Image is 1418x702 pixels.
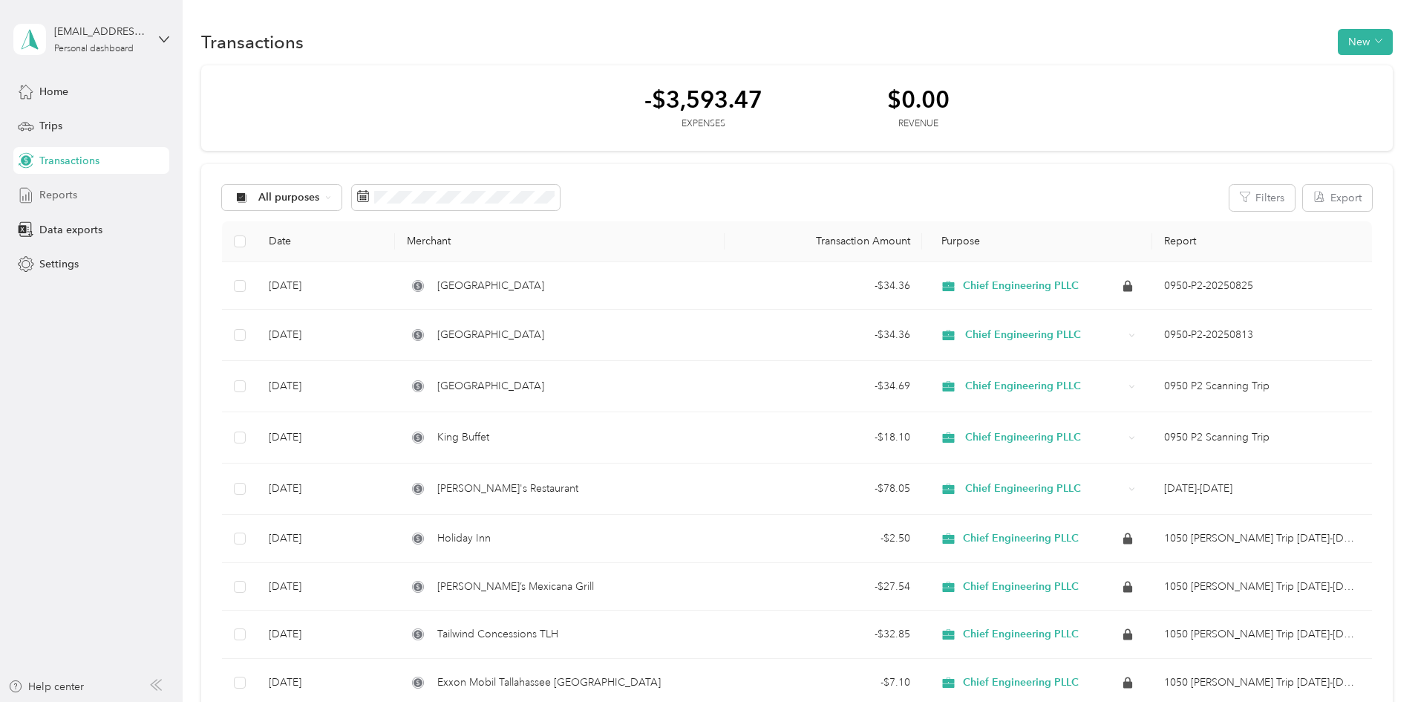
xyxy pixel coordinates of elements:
div: Revenue [887,117,950,131]
span: Settings [39,256,79,272]
button: Help center [8,679,84,695]
td: 1050 GP Hosford Trip April 22-23, 2025 [1152,563,1372,611]
button: New [1338,29,1393,55]
span: Chief Engineering PLLC [965,429,1123,446]
span: Holiday Inn [437,530,491,547]
td: [DATE] [257,310,395,361]
span: Chief Engineering PLLC [963,628,1079,641]
span: [GEOGRAPHIC_DATA] [437,327,544,343]
td: [DATE] [257,464,395,515]
div: -$3,593.47 [644,86,762,112]
div: - $2.50 [736,530,910,547]
span: [PERSON_NAME]’s Mexicana Grill [437,579,594,595]
span: [GEOGRAPHIC_DATA] [437,378,544,394]
span: Chief Engineering PLLC [965,378,1123,394]
span: Chief Engineering PLLC [965,327,1123,343]
th: Merchant [395,221,724,262]
div: - $32.85 [736,626,910,643]
span: Purpose [934,235,981,247]
th: Transaction Amount [725,221,922,262]
td: [DATE] [257,412,395,464]
td: [DATE] [257,515,395,563]
span: [GEOGRAPHIC_DATA] [437,278,544,294]
span: All purposes [258,192,320,203]
button: Filters [1229,185,1295,211]
span: Chief Engineering PLLC [965,481,1123,497]
span: Chief Engineering PLLC [963,532,1079,545]
span: Home [39,84,68,100]
div: Expenses [644,117,762,131]
th: Date [257,221,395,262]
div: - $78.05 [736,481,910,497]
span: Chief Engineering PLLC [963,676,1079,689]
td: 1130-1131 [1152,464,1372,515]
td: 0950 P2 Scanning Trip [1152,412,1372,464]
div: $0.00 [887,86,950,112]
div: Personal dashboard [54,45,134,53]
span: Reports [39,187,77,203]
h1: Transactions [201,34,304,50]
div: - $27.54 [736,579,910,595]
td: 1050 GP Hosford Trip April 22-23, 2025 [1152,515,1372,563]
span: Chief Engineering PLLC [963,580,1079,594]
span: Transactions [39,153,99,169]
div: - $34.36 [736,327,910,343]
td: 0950 P2 Scanning Trip [1152,361,1372,412]
div: - $34.36 [736,278,910,294]
td: [DATE] [257,262,395,311]
td: [DATE] [257,563,395,611]
div: [EMAIL_ADDRESS][DOMAIN_NAME] [54,24,147,39]
div: - $7.10 [736,675,910,691]
button: Export [1303,185,1372,211]
div: - $18.10 [736,429,910,446]
span: [PERSON_NAME]'s Restaurant [437,481,578,497]
iframe: Everlance-gr Chat Button Frame [1335,619,1418,702]
span: King Buffet [437,429,489,446]
span: Exxon Mobil Tallahassee [GEOGRAPHIC_DATA] [437,675,661,691]
td: [DATE] [257,611,395,659]
td: 0950-P2-20250813 [1152,310,1372,361]
span: Tailwind Concessions TLH [437,626,558,643]
td: 1050 GP Hosford Trip April 22-23, 2025 [1152,611,1372,659]
div: - $34.69 [736,378,910,394]
span: Chief Engineering PLLC [963,279,1079,293]
span: Data exports [39,222,102,238]
td: [DATE] [257,361,395,412]
span: Trips [39,118,62,134]
th: Report [1152,221,1372,262]
td: 0950-P2-20250825 [1152,262,1372,311]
